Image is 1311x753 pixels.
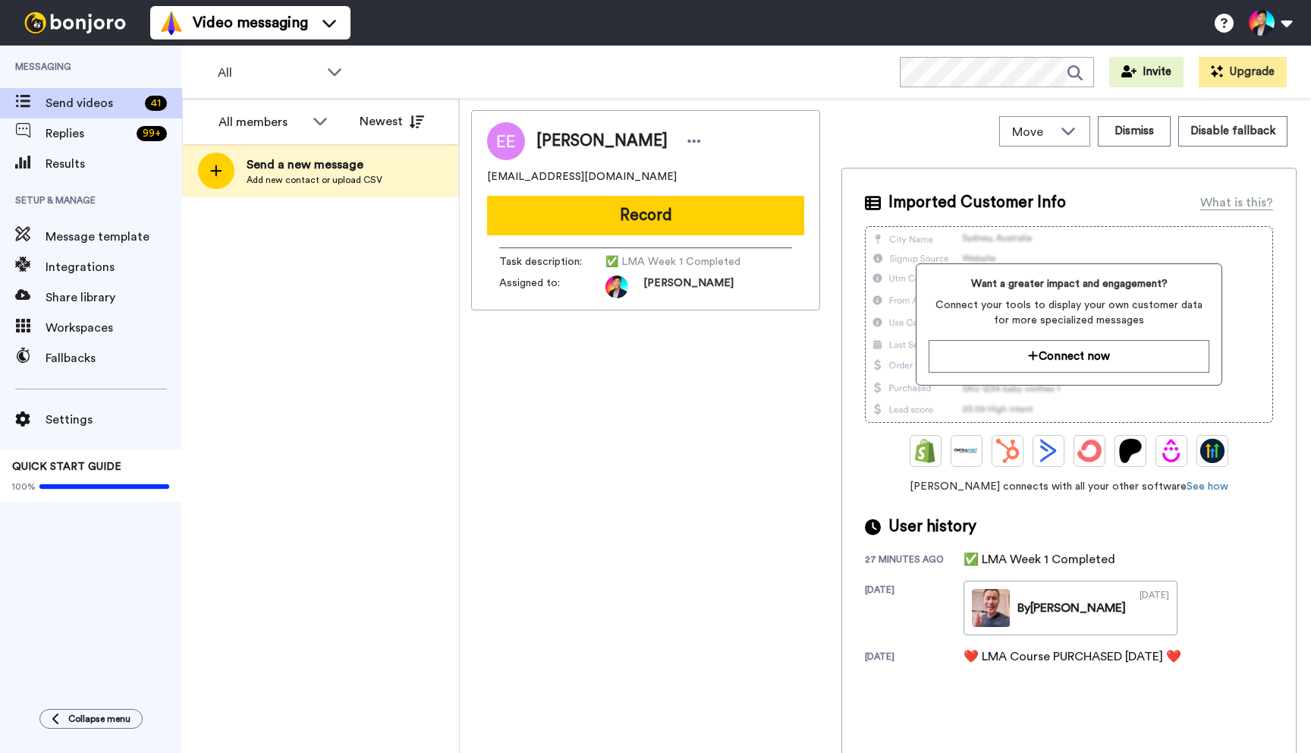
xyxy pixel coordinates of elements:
button: Disable fallback [1178,116,1287,147]
span: Move [1012,123,1053,141]
span: All [218,64,319,82]
img: ConvertKit [1077,439,1102,463]
span: User history [888,515,976,538]
span: Message template [46,228,182,246]
img: ActiveCampaign [1036,439,1061,463]
button: Record [487,196,804,235]
button: Dismiss [1098,116,1171,147]
span: Integrations [46,258,182,276]
div: ✅ LMA Week 1 Completed [964,550,1115,569]
span: Results [46,155,182,173]
span: Workspaces [46,319,182,337]
span: Fallbacks [46,349,182,367]
button: Newest [348,106,435,137]
img: bj-logo-header-white.svg [18,12,132,33]
span: Collapse menu [68,713,130,725]
div: [DATE] [865,584,964,635]
span: [PERSON_NAME] [536,130,668,153]
span: [EMAIL_ADDRESS][DOMAIN_NAME] [487,169,677,184]
img: Image of Ernestine Endencia [487,122,525,160]
img: Hubspot [995,439,1020,463]
div: 41 [145,96,167,111]
span: Add new contact or upload CSV [247,174,382,186]
button: Collapse menu [39,709,143,729]
span: ✅ LMA Week 1 Completed [605,254,750,269]
span: QUICK START GUIDE [12,462,121,472]
span: Replies [46,124,130,143]
span: Task description : [499,254,605,269]
div: 27 minutes ago [865,553,964,569]
img: Patreon [1118,439,1143,463]
button: Upgrade [1199,57,1287,87]
button: Connect now [929,340,1209,373]
span: Send a new message [247,156,382,174]
span: Share library [46,288,182,307]
span: Imported Customer Info [888,191,1066,214]
span: Assigned to: [499,276,605,298]
div: [DATE] [1140,589,1169,627]
span: Video messaging [193,12,308,33]
div: [DATE] [865,651,964,666]
img: GoHighLevel [1200,439,1225,463]
span: Settings [46,411,182,429]
a: See how [1187,481,1228,492]
div: What is this? [1200,194,1273,212]
img: ffa09536-0372-4512-8edd-a2a4b548861d-1722518563.jpg [605,276,628,298]
span: Want a greater impact and engagement? [929,276,1209,291]
a: By[PERSON_NAME][DATE] [964,581,1177,635]
img: Shopify [913,439,938,463]
span: [PERSON_NAME] [643,276,734,298]
div: By [PERSON_NAME] [1017,599,1126,617]
span: [PERSON_NAME] connects with all your other software [865,479,1273,494]
span: Send videos [46,94,139,112]
button: Invite [1109,57,1184,87]
div: ❤️️ LMA Course PURCHASED [DATE] ❤️️ [964,647,1181,666]
img: Ontraport [954,439,979,463]
img: vm-color.svg [159,11,184,35]
img: Drip [1159,439,1184,463]
img: 5ff8b14b-3abf-4933-bd37-bb63af1e9935-thumb.jpg [972,589,1010,627]
span: 100% [12,480,36,493]
div: All members [218,113,305,131]
div: 99 + [137,126,167,141]
span: Connect your tools to display your own customer data for more specialized messages [929,298,1209,328]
